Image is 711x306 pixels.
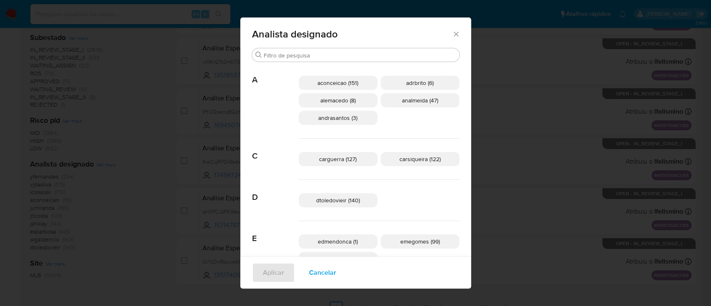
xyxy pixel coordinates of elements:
div: esbarbosa (143) [299,252,377,266]
span: D [252,180,299,202]
span: Analista designado [252,29,452,39]
div: emegomes (99) [381,234,459,249]
span: C [252,139,299,161]
span: A [252,62,299,85]
span: aconceicao (151) [317,79,358,87]
div: andrasantos (3) [299,111,377,125]
div: edmendonca (1) [299,234,377,249]
div: carsiqueira (122) [381,152,459,166]
span: alemacedo (8) [320,96,356,104]
span: emegomes (99) [400,237,440,246]
span: Cancelar [309,264,336,282]
span: analmeida (47) [402,96,438,104]
div: alemacedo (8) [299,93,377,107]
input: Filtro de pesquisa [264,52,456,59]
div: aconceicao (151) [299,76,377,90]
span: carsiqueira (122) [399,155,441,163]
span: esbarbosa (143) [318,255,358,263]
button: Fechar [452,30,459,37]
span: adrbrito (6) [406,79,434,87]
div: adrbrito (6) [381,76,459,90]
span: E [252,221,299,244]
button: Cancelar [298,263,347,283]
span: dtoledovieir (140) [316,196,360,204]
span: carguerra (127) [319,155,357,163]
button: Buscar [255,52,262,58]
div: carguerra (127) [299,152,377,166]
span: andrasantos (3) [318,114,357,122]
div: dtoledovieir (140) [299,193,377,207]
div: analmeida (47) [381,93,459,107]
span: edmendonca (1) [318,237,358,246]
